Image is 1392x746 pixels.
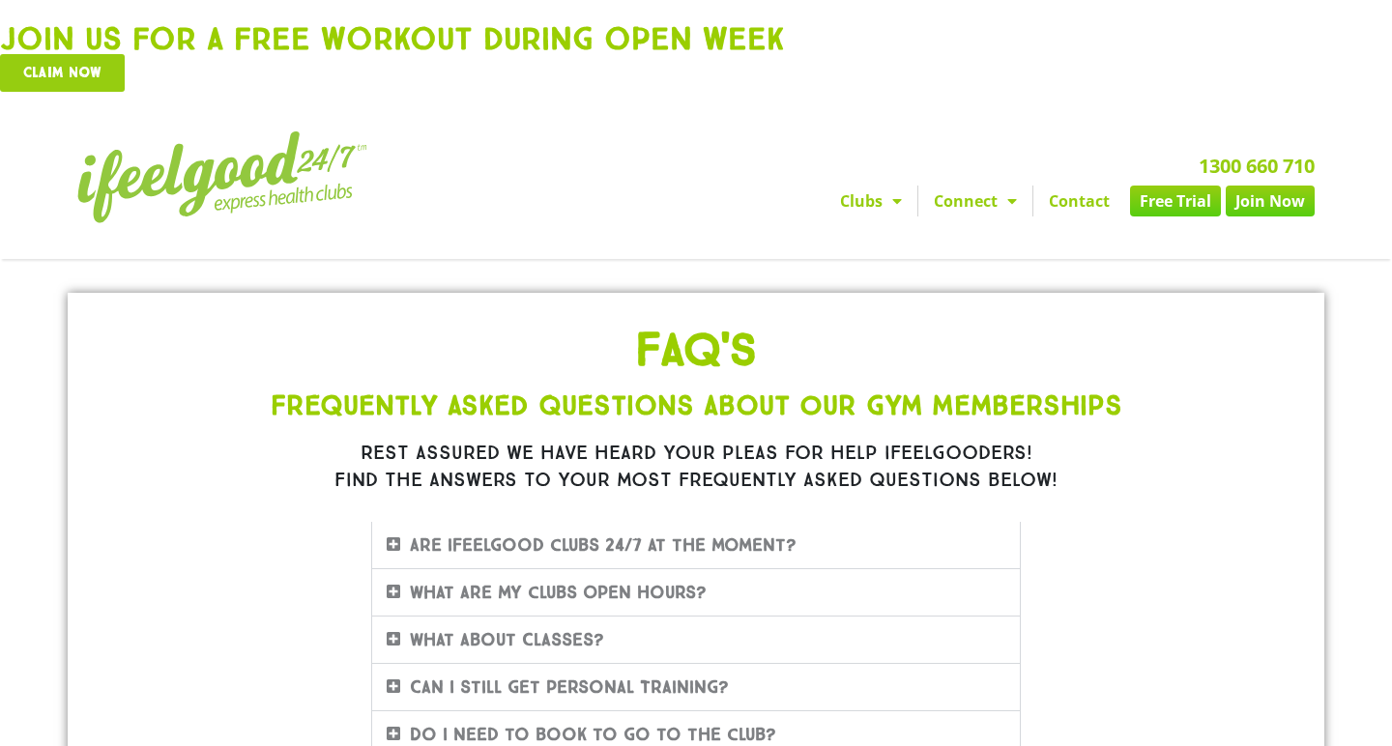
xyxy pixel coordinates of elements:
a: Can I still get Personal Training? [410,676,729,698]
h1: Frequently Asked Questions About Our Gym Memberships [155,392,1237,419]
a: Connect [918,186,1032,216]
a: Free Trial [1130,186,1221,216]
h1: Rest assured we have heard your pleas for help ifeelgooders! Find the answers to your most freque... [155,439,1237,493]
div: Are ifeelgood clubs 24/7 at the moment? [372,522,1020,568]
a: Do I need to book to go to the club? [410,724,776,745]
div: What about Classes? [372,617,1020,663]
a: What about Classes? [410,629,604,650]
div: What are my clubs Open Hours? [372,569,1020,616]
h1: FAQ'S [155,327,1237,373]
a: Are ifeelgood clubs 24/7 at the moment? [410,534,797,556]
a: Contact [1033,186,1125,216]
nav: Menu [517,186,1315,216]
a: Clubs [825,186,917,216]
div: Can I still get Personal Training? [372,664,1020,710]
a: What are my clubs Open Hours? [410,582,707,603]
a: Join Now [1226,186,1315,216]
a: 1300 660 710 [1199,153,1315,179]
span: Claim now [23,66,101,80]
